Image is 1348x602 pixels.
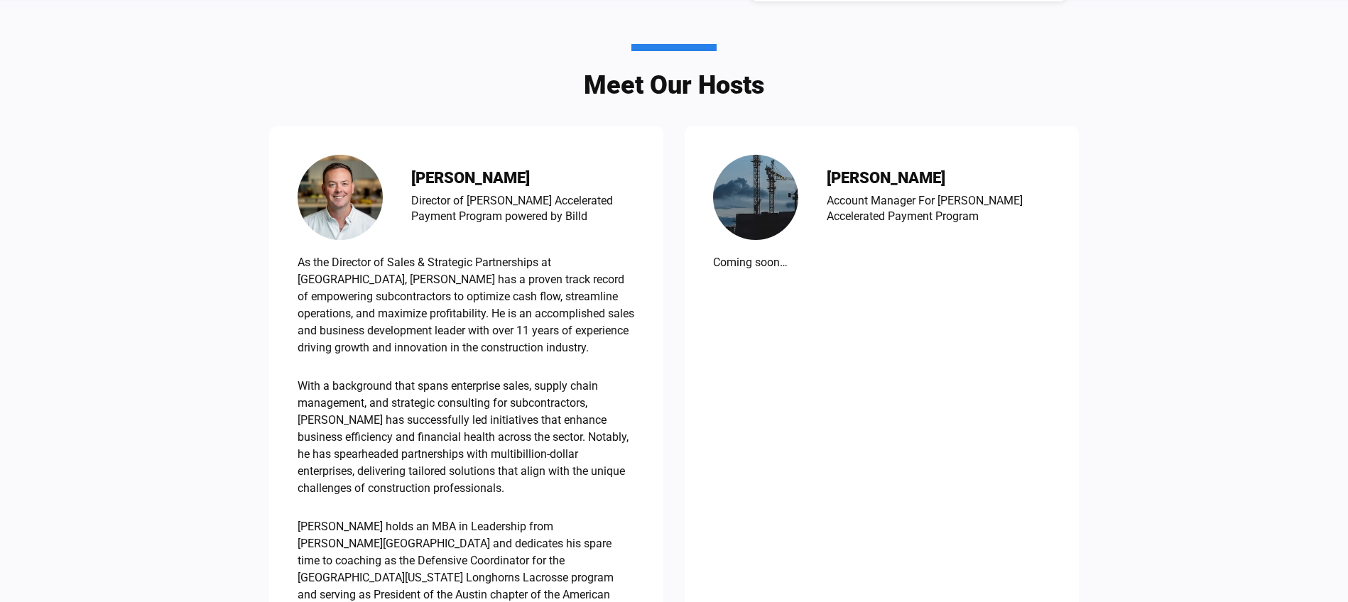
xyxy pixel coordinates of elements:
h3: Meet Our Hosts [584,44,764,98]
h3: [PERSON_NAME] [827,170,1050,186]
p: As the Director of Sales & Strategic Partnerships at [GEOGRAPHIC_DATA], [PERSON_NAME] has a prove... [298,254,635,356]
p: Coming soon… [713,254,788,271]
h3: [PERSON_NAME] [411,170,635,186]
div: Director of [PERSON_NAME] Accelerated Payment Program powered by Billd [411,193,635,224]
div: Account Manager For [PERSON_NAME] Accelerated Payment Program [827,193,1050,224]
p: With a background that spans enterprise sales, supply chain management, and strategic consulting ... [298,378,635,497]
